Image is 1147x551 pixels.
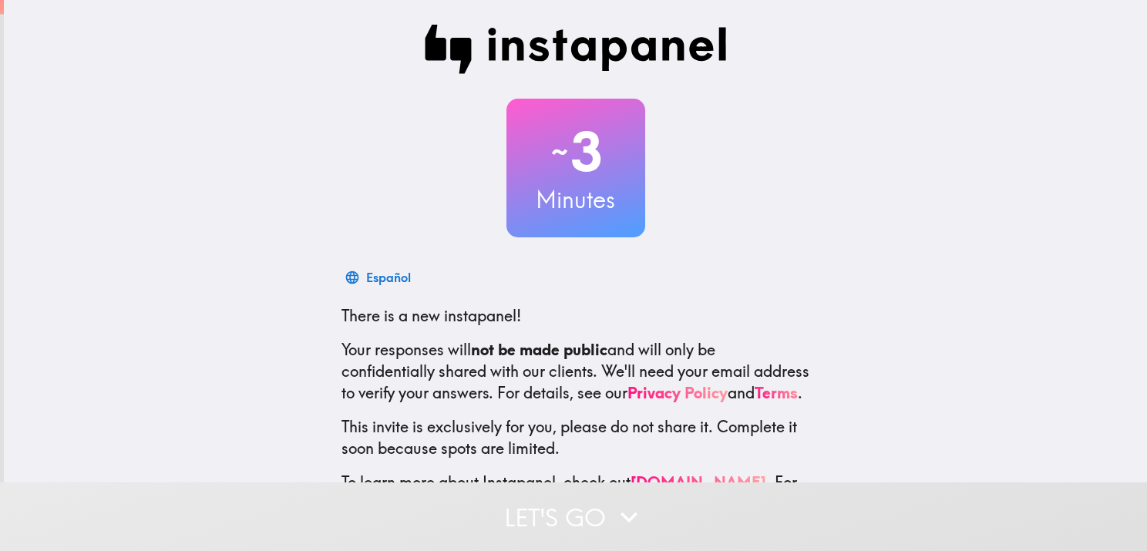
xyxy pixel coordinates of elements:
[755,383,798,402] a: Terms
[341,262,417,293] button: Español
[425,25,727,74] img: Instapanel
[341,472,810,536] p: To learn more about Instapanel, check out . For questions or help, email us at .
[471,340,607,359] b: not be made public
[627,383,728,402] a: Privacy Policy
[549,129,570,175] span: ~
[506,120,645,183] h2: 3
[341,339,810,404] p: Your responses will and will only be confidentially shared with our clients. We'll need your emai...
[506,183,645,216] h3: Minutes
[631,472,766,492] a: [DOMAIN_NAME]
[341,416,810,459] p: This invite is exclusively for you, please do not share it. Complete it soon because spots are li...
[341,306,521,325] span: There is a new instapanel!
[366,267,411,288] div: Español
